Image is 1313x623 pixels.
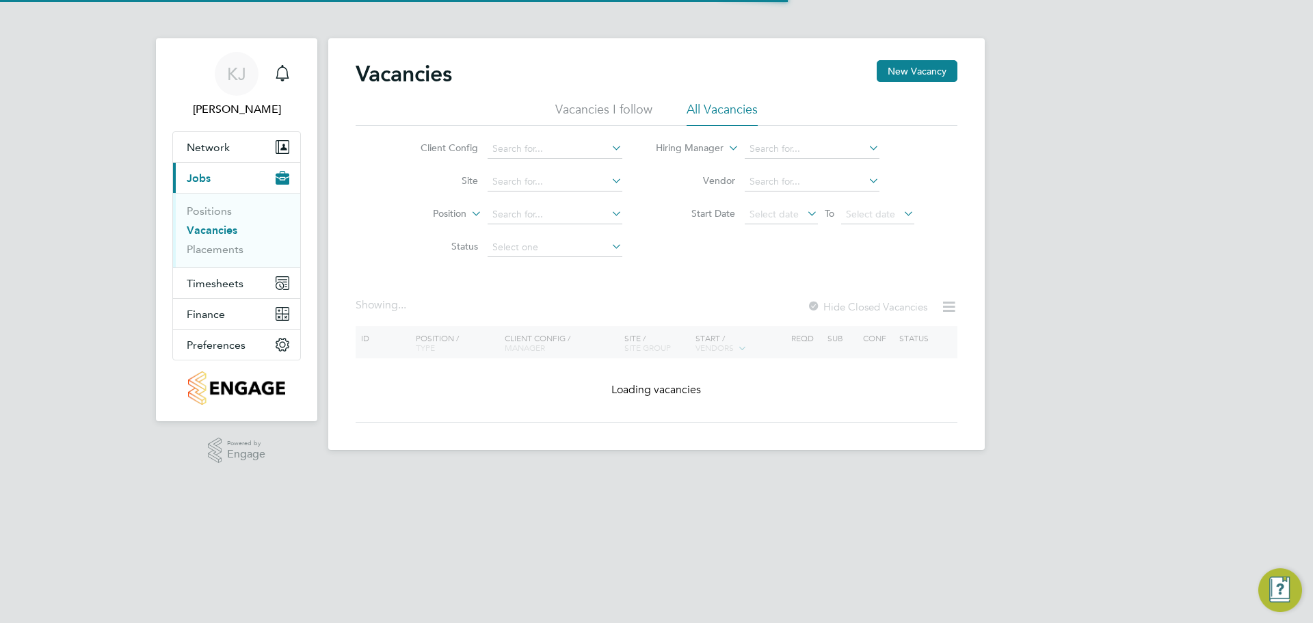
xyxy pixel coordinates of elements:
div: Jobs [173,193,300,267]
span: Jobs [187,172,211,185]
li: All Vacancies [687,101,758,126]
label: Client Config [399,142,478,154]
span: Kajal Jassal [172,101,301,118]
label: Position [388,207,466,221]
span: Powered by [227,438,265,449]
a: Powered byEngage [208,438,266,464]
a: KJ[PERSON_NAME] [172,52,301,118]
img: countryside-properties-logo-retina.png [188,371,284,405]
button: New Vacancy [877,60,957,82]
span: ... [398,298,406,312]
span: KJ [227,65,246,83]
label: Hiring Manager [645,142,724,155]
span: Finance [187,308,225,321]
span: Network [187,141,230,154]
label: Hide Closed Vacancies [807,300,927,313]
span: Select date [750,208,799,220]
button: Engage Resource Center [1258,568,1302,612]
label: Vendor [656,174,735,187]
button: Preferences [173,330,300,360]
input: Search for... [488,172,622,191]
h2: Vacancies [356,60,452,88]
a: Positions [187,204,232,217]
label: Status [399,240,478,252]
input: Search for... [745,140,879,159]
button: Jobs [173,163,300,193]
span: To [821,204,838,222]
button: Finance [173,299,300,329]
div: Showing [356,298,409,313]
a: Vacancies [187,224,237,237]
span: Select date [846,208,895,220]
a: Go to home page [172,371,301,405]
button: Timesheets [173,268,300,298]
button: Network [173,132,300,162]
input: Select one [488,238,622,257]
li: Vacancies I follow [555,101,652,126]
label: Site [399,174,478,187]
nav: Main navigation [156,38,317,421]
label: Start Date [656,207,735,220]
input: Search for... [488,140,622,159]
span: Preferences [187,339,246,352]
input: Search for... [488,205,622,224]
span: Timesheets [187,277,243,290]
span: Engage [227,449,265,460]
a: Placements [187,243,243,256]
input: Search for... [745,172,879,191]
